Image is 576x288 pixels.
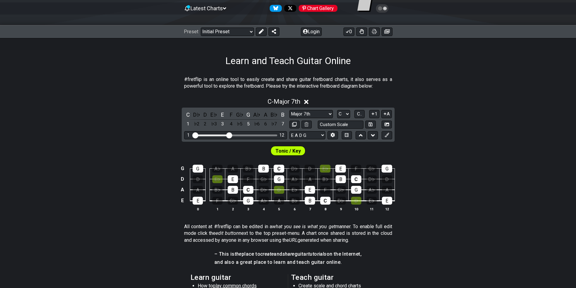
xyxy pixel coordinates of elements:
div: C [351,175,361,183]
button: Create image [382,28,392,36]
button: Print [369,28,380,36]
div: G♭ [259,175,269,183]
div: G♭ [228,197,238,205]
button: C.. [354,110,365,118]
span: Preset [184,29,198,34]
div: toggle pitch class [236,111,244,119]
button: Store user defined scale [365,121,376,129]
div: B [258,165,269,173]
div: D♭ [289,165,300,173]
div: toggle scale degree [236,120,244,128]
div: A [193,186,203,194]
div: toggle scale degree [184,120,192,128]
a: #fretflip at Pinterest [296,5,337,12]
div: E [193,197,203,205]
em: edit button [216,230,239,236]
button: Login [301,28,322,36]
p: All content at #fretflip can be edited in a manner. To enable full edit mode click the next to th... [184,223,392,244]
div: G [193,165,203,173]
button: Toggle horizontal chord view [342,131,352,139]
div: A♭ [366,186,377,194]
a: Follow #fretflip at X [282,5,296,12]
th: 0 [190,206,206,212]
div: D [193,175,203,183]
div: A [274,197,284,205]
select: Scale [289,110,333,118]
button: A [381,110,392,118]
div: F [212,197,223,205]
button: 0 [343,28,354,36]
h1: Learn and Teach Guitar Online [225,55,351,66]
div: G [243,197,253,205]
td: A [179,184,186,195]
select: Tuning [289,131,325,139]
div: E [335,165,346,173]
em: tutorials [308,251,327,257]
div: G [351,186,361,194]
div: toggle scale degree [253,120,261,128]
th: 2 [225,206,240,212]
div: toggle pitch class [219,111,226,119]
em: what you see is what you get [272,224,335,229]
div: C [320,197,330,205]
div: B♭ [243,165,253,173]
button: Edit Preset [256,28,267,36]
span: Toggle light / dark theme [379,6,386,11]
select: Preset [201,28,254,36]
div: F [243,175,253,183]
span: C.. [357,111,362,117]
th: 1 [210,206,225,212]
div: A [305,175,315,183]
div: A [227,165,238,173]
div: E [305,186,315,194]
div: toggle pitch class [270,111,278,119]
div: D♭ [366,175,377,183]
div: toggle pitch class [279,111,287,119]
h4: and also a great place to learn and teach guitar online. [214,259,362,266]
div: D [351,197,361,205]
h2: Teach guitar [291,274,386,281]
button: Share Preset [268,28,279,36]
div: A♭ [259,197,269,205]
div: toggle pitch class [244,111,252,119]
div: D♭ [259,186,269,194]
em: create [260,251,274,257]
th: 7 [302,206,317,212]
button: 1 [369,110,379,118]
div: toggle pitch class [227,111,235,119]
div: G [274,175,284,183]
div: B [305,197,315,205]
button: Move up [356,131,366,139]
em: the [235,251,242,257]
em: URL [289,237,298,243]
div: E♭ [212,175,223,183]
button: Create Image [382,121,392,129]
td: E [179,195,186,206]
div: F [351,165,361,173]
button: Copy [289,121,300,129]
th: 11 [364,206,379,212]
th: 5 [271,206,287,212]
div: toggle pitch class [201,111,209,119]
div: toggle pitch class [253,111,261,119]
div: toggle scale degree [193,120,200,128]
p: #fretflip is an online tool to easily create and share guitar fretboard charts, it also serves as... [184,76,392,90]
div: toggle pitch class [262,111,269,119]
th: 6 [287,206,302,212]
div: E♭ [289,186,300,194]
div: toggle scale degree [244,120,252,128]
div: E [228,175,238,183]
div: toggle pitch class [193,111,200,119]
div: toggle scale degree [262,120,269,128]
a: Follow #fretflip at Bluesky [267,5,282,12]
em: share [282,251,295,257]
h4: – This is place to and guitar on the Internet, [214,251,362,257]
div: toggle pitch class [184,111,192,119]
th: 10 [348,206,364,212]
div: A♭ [289,175,300,183]
div: toggle scale degree [227,120,235,128]
th: 4 [256,206,271,212]
div: toggle scale degree [219,120,226,128]
div: toggle scale degree [279,120,287,128]
div: D [304,165,315,173]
